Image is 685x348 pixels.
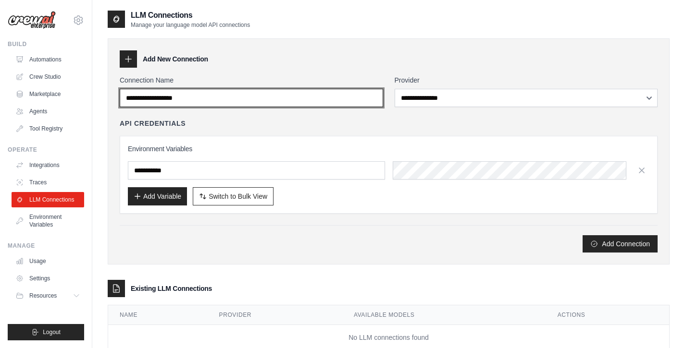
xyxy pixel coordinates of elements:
button: Add Variable [128,187,187,205]
a: LLM Connections [12,192,84,207]
a: Agents [12,104,84,119]
span: Resources [29,292,57,300]
a: Crew Studio [12,69,84,84]
h3: Add New Connection [143,54,208,64]
span: Switch to Bulk View [209,192,267,201]
a: Settings [12,271,84,286]
div: Operate [8,146,84,154]
a: Traces [12,175,84,190]
th: Available Models [342,305,546,325]
button: Add Connection [583,235,658,252]
label: Provider [395,75,658,85]
p: Manage your language model API connections [131,21,250,29]
a: Automations [12,52,84,67]
button: Logout [8,324,84,340]
label: Connection Name [120,75,383,85]
th: Provider [208,305,342,325]
button: Resources [12,288,84,303]
th: Name [108,305,208,325]
h3: Existing LLM Connections [131,284,212,293]
h3: Environment Variables [128,144,649,154]
span: Logout [43,328,61,336]
a: Integrations [12,157,84,173]
h4: API Credentials [120,119,186,128]
a: Marketplace [12,86,84,102]
a: Environment Variables [12,209,84,232]
button: Switch to Bulk View [193,187,274,205]
a: Tool Registry [12,121,84,136]
a: Usage [12,253,84,269]
th: Actions [546,305,669,325]
div: Build [8,40,84,48]
img: Logo [8,11,56,29]
div: Manage [8,242,84,250]
h2: LLM Connections [131,10,250,21]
